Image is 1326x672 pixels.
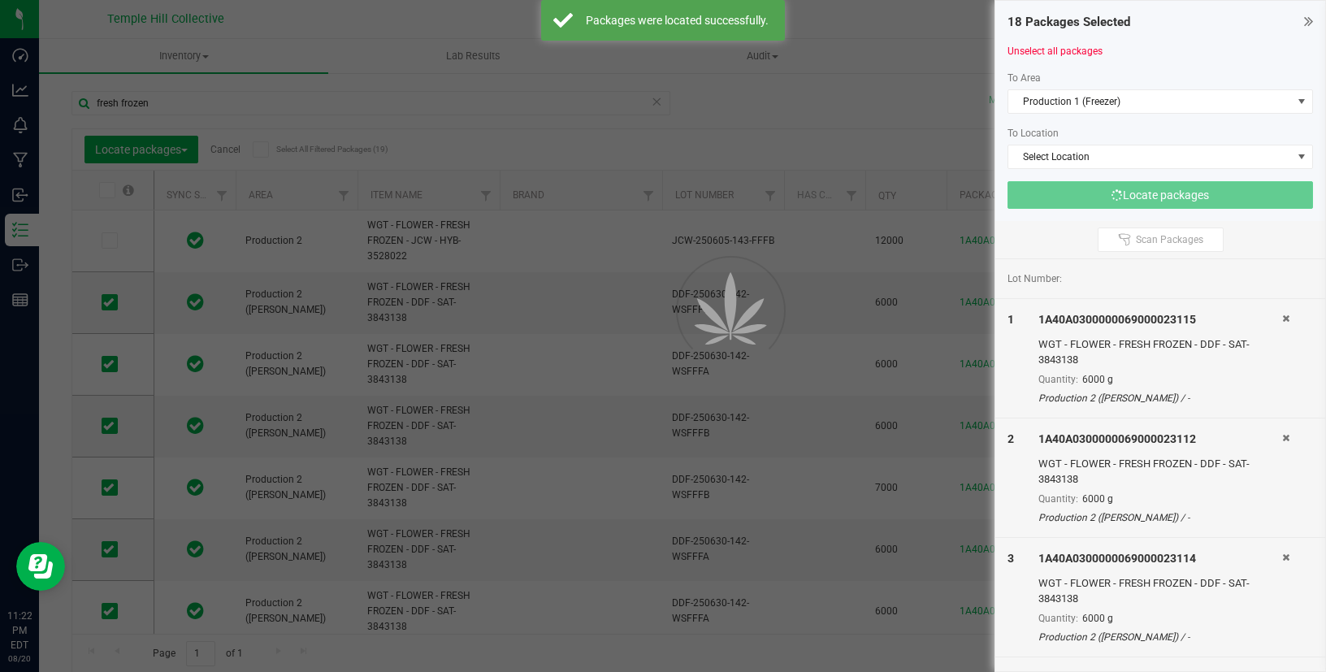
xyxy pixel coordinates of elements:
[16,542,65,591] iframe: Resource center
[1007,128,1059,139] span: To Location
[1038,374,1078,385] span: Quantity:
[1038,493,1078,505] span: Quantity:
[1038,613,1078,624] span: Quantity:
[1007,181,1313,209] button: Locate packages
[1038,311,1283,328] div: 1A40A0300000069000023115
[1038,550,1283,567] div: 1A40A0300000069000023114
[1082,613,1113,624] span: 6000 g
[1038,456,1283,488] div: WGT - FLOWER - FRESH FROZEN - DDF - SAT-3843138
[1136,233,1203,246] span: Scan Packages
[1007,271,1062,286] span: Lot Number:
[1038,391,1283,405] div: Production 2 ([PERSON_NAME]) / -
[1007,72,1041,84] span: To Area
[1007,432,1014,445] span: 2
[1098,228,1224,252] button: Scan Packages
[1038,575,1283,607] div: WGT - FLOWER - FRESH FROZEN - DDF - SAT-3843138
[1038,630,1283,644] div: Production 2 ([PERSON_NAME]) / -
[1007,552,1014,565] span: 3
[1038,510,1283,525] div: Production 2 ([PERSON_NAME]) / -
[1007,313,1014,326] span: 1
[1008,145,1292,168] span: Select Location
[1082,493,1113,505] span: 6000 g
[1038,336,1283,368] div: WGT - FLOWER - FRESH FROZEN - DDF - SAT-3843138
[1007,46,1103,57] a: Unselect all packages
[1038,431,1283,448] div: 1A40A0300000069000023112
[582,12,773,28] div: Packages were located successfully.
[1082,374,1113,385] span: 6000 g
[1008,90,1292,113] span: Production 1 (Freezer)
